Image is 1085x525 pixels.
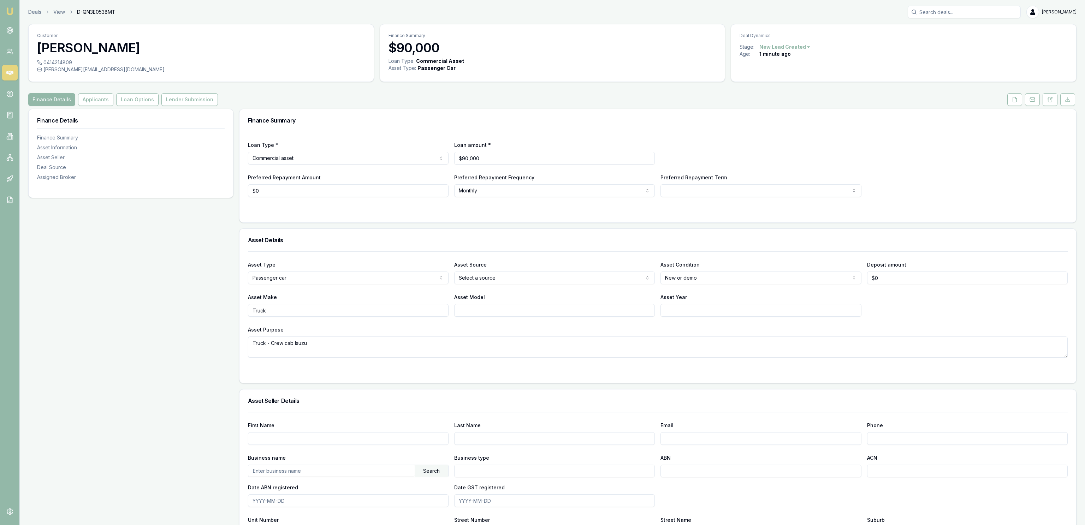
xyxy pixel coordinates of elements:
[454,174,534,180] label: Preferred Repayment Frequency
[248,465,415,476] input: Enter business name
[867,272,1068,284] input: $
[759,50,791,58] div: 1 minute ago
[53,8,65,16] a: View
[37,66,365,73] div: [PERSON_NAME][EMAIL_ADDRESS][DOMAIN_NAME]
[908,6,1021,18] input: Search deals
[37,33,365,38] p: Customer
[454,294,485,300] label: Asset Model
[37,144,225,151] div: Asset Information
[248,327,284,333] label: Asset Purpose
[6,7,14,16] img: emu-icon-u.png
[248,294,277,300] label: Asset Make
[417,65,456,72] div: Passenger Car
[454,152,655,165] input: $
[248,398,1068,404] h3: Asset Seller Details
[660,262,700,268] label: Asset Condition
[454,455,489,461] label: Business type
[660,174,727,180] label: Preferred Repayment Term
[37,154,225,161] div: Asset Seller
[389,41,717,55] h3: $90,000
[454,517,490,523] label: Street Number
[28,8,115,16] nav: breadcrumb
[160,93,219,106] a: Lender Submission
[759,43,811,50] button: New Lead Created
[1042,9,1077,15] span: [PERSON_NAME]
[416,58,464,65] div: Commercial Asset
[28,8,41,16] a: Deals
[248,118,1068,123] h3: Finance Summary
[37,118,225,123] h3: Finance Details
[248,237,1068,243] h3: Asset Details
[28,93,75,106] button: Finance Details
[740,43,759,50] div: Stage:
[115,93,160,106] a: Loan Options
[740,50,759,58] div: Age:
[37,164,225,171] div: Deal Source
[660,517,691,523] label: Street Name
[740,33,1068,38] p: Deal Dynamics
[454,262,487,268] label: Asset Source
[867,455,877,461] label: ACN
[248,484,298,490] label: Date ABN registered
[248,455,286,461] label: Business name
[867,517,885,523] label: Suburb
[77,8,115,16] span: D-QN3E0538MT
[389,33,717,38] p: Finance Summary
[454,422,481,428] label: Last Name
[248,262,275,268] label: Asset Type
[248,336,1068,358] textarea: Truck - Crew cab Isuzu
[248,422,274,428] label: First Name
[415,465,448,477] div: Search
[248,517,279,523] label: Unit Number
[37,59,365,66] div: 0414214809
[867,422,883,428] label: Phone
[660,422,674,428] label: Email
[660,294,687,300] label: Asset Year
[389,65,416,72] div: Asset Type :
[660,455,671,461] label: ABN
[116,93,159,106] button: Loan Options
[389,58,415,65] div: Loan Type:
[37,41,365,55] h3: [PERSON_NAME]
[867,262,906,268] label: Deposit amount
[454,484,505,490] label: Date GST registered
[37,134,225,141] div: Finance Summary
[248,494,449,507] input: YYYY-MM-DD
[78,93,113,106] button: Applicants
[454,142,491,148] label: Loan amount *
[248,184,449,197] input: $
[248,174,321,180] label: Preferred Repayment Amount
[161,93,218,106] button: Lender Submission
[37,174,225,181] div: Assigned Broker
[454,494,655,507] input: YYYY-MM-DD
[28,93,77,106] a: Finance Details
[77,93,115,106] a: Applicants
[248,142,278,148] label: Loan Type *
